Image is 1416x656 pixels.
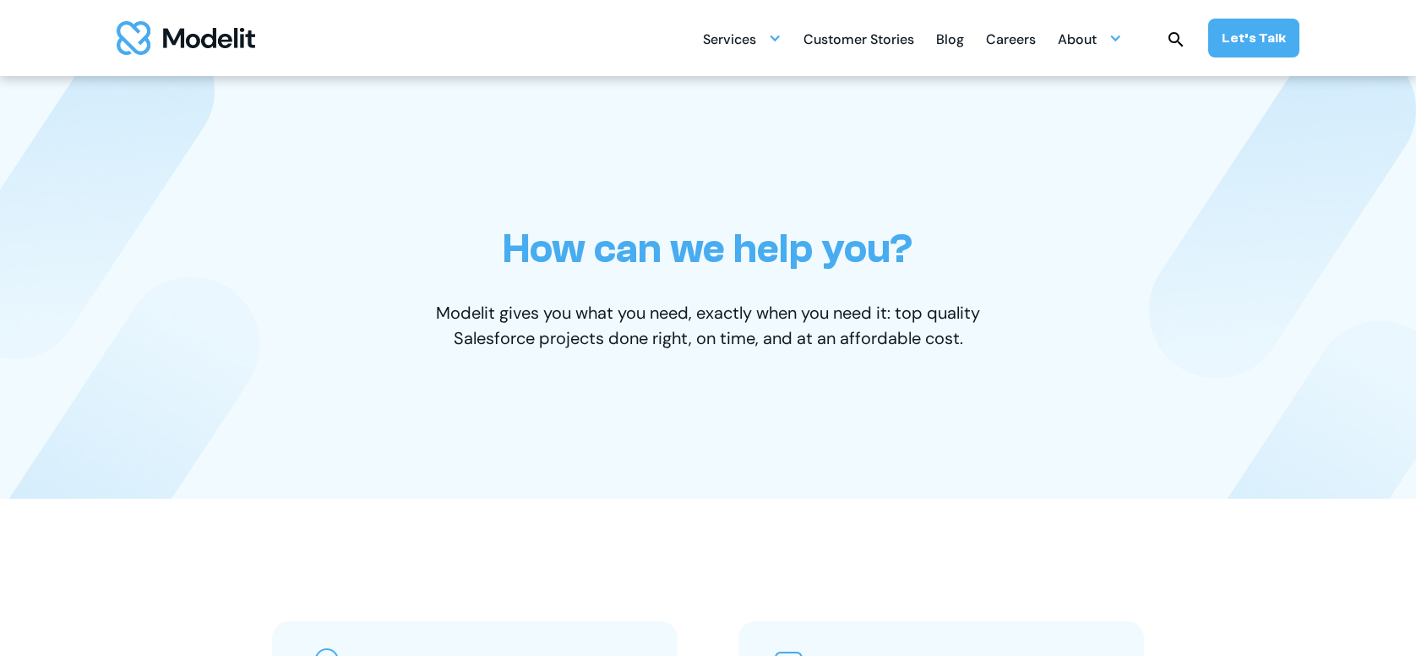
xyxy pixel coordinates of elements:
[1058,25,1097,57] div: About
[986,25,1036,57] div: Careers
[1208,19,1299,57] a: Let’s Talk
[936,22,964,55] a: Blog
[503,225,914,273] h1: How can we help you?
[417,300,999,351] p: Modelit gives you what you need, exactly when you need it: top quality Salesforce projects done r...
[1058,22,1122,55] div: About
[703,25,756,57] div: Services
[117,21,255,55] a: home
[936,25,964,57] div: Blog
[986,22,1036,55] a: Careers
[117,21,255,55] img: modelit logo
[1222,29,1286,47] div: Let’s Talk
[803,25,914,57] div: Customer Stories
[803,22,914,55] a: Customer Stories
[703,22,782,55] div: Services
